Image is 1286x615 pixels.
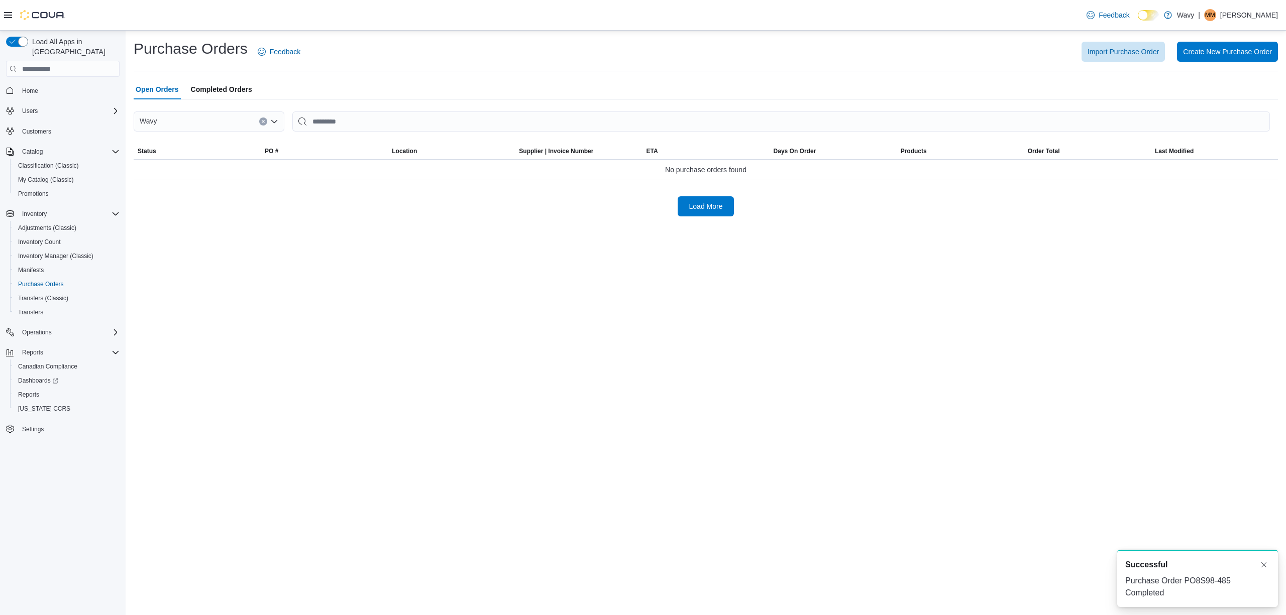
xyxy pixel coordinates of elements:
span: Days On Order [774,147,816,155]
button: [US_STATE] CCRS [10,402,124,416]
a: Purchase Orders [14,278,68,290]
nav: Complex example [6,79,120,462]
a: Customers [18,126,55,138]
span: Customers [18,125,120,138]
p: | [1198,9,1200,21]
span: Users [18,105,120,117]
button: Promotions [10,187,124,201]
button: Order Total [1024,143,1151,159]
div: Michael McCarthy [1204,9,1216,21]
span: [US_STATE] CCRS [18,405,70,413]
a: Feedback [254,42,304,62]
button: ETA [642,143,769,159]
a: Adjustments (Classic) [14,222,80,234]
button: Catalog [18,146,47,158]
span: Dashboards [14,375,120,387]
button: Customers [2,124,124,139]
span: Transfers [14,306,120,318]
span: Catalog [18,146,120,158]
span: Inventory [18,208,120,220]
span: Inventory Manager (Classic) [18,252,93,260]
button: Transfers (Classic) [10,291,124,305]
button: Load More [678,196,734,216]
span: Transfers (Classic) [18,294,68,302]
button: Operations [2,325,124,339]
a: Feedback [1083,5,1133,25]
span: Import Purchase Order [1088,47,1159,57]
button: Manifests [10,263,124,277]
span: Feedback [1099,10,1129,20]
span: No purchase orders found [665,164,746,176]
span: Adjustments (Classic) [14,222,120,234]
span: Canadian Compliance [14,360,120,373]
button: Settings [2,422,124,436]
span: Operations [18,326,120,338]
a: [US_STATE] CCRS [14,403,74,415]
button: Home [2,83,124,97]
span: Order Total [1028,147,1060,155]
button: Products [897,143,1024,159]
span: My Catalog (Classic) [14,174,120,186]
span: Create New Purchase Order [1183,47,1272,57]
span: ETA [646,147,658,155]
span: Load More [689,201,723,211]
span: Home [22,87,38,95]
img: Cova [20,10,65,20]
span: My Catalog (Classic) [18,176,74,184]
button: Days On Order [770,143,897,159]
span: Open Orders [136,79,179,99]
button: Purchase Orders [10,277,124,291]
a: Dashboards [14,375,62,387]
button: Adjustments (Classic) [10,221,124,235]
button: Inventory Manager (Classic) [10,249,124,263]
button: Inventory [2,207,124,221]
div: Purchase Order PO8S98-485 Completed [1125,575,1270,599]
span: Supplier | Invoice Number [519,147,593,155]
a: Reports [14,389,43,401]
button: Reports [10,388,124,402]
span: Promotions [18,190,49,198]
button: PO # [261,143,388,159]
span: Completed Orders [191,79,252,99]
button: Users [2,104,124,118]
a: Manifests [14,264,48,276]
span: Inventory Count [14,236,120,248]
span: Users [22,107,38,115]
div: Notification [1125,559,1270,571]
span: Feedback [270,47,300,57]
span: Classification (Classic) [14,160,120,172]
span: Reports [18,346,120,358]
button: Create New Purchase Order [1177,42,1278,62]
span: Status [138,147,156,155]
button: Status [134,143,261,159]
button: Location [388,143,515,159]
span: Home [18,84,120,96]
span: Manifests [14,264,120,276]
span: PO # [265,147,278,155]
button: Inventory [18,208,51,220]
span: Canadian Compliance [18,362,77,371]
a: Canadian Compliance [14,360,81,373]
button: Dismiss toast [1258,559,1270,571]
a: Dashboards [10,374,124,388]
input: This is a search bar. After typing your query, hit enter to filter the results lower in the page. [292,111,1270,132]
div: Location [392,147,417,155]
a: Promotions [14,188,53,200]
a: Transfers [14,306,47,318]
button: Reports [18,346,47,358]
button: Last Modified [1151,143,1278,159]
input: Dark Mode [1138,10,1159,21]
span: Transfers [18,308,43,316]
button: Catalog [2,145,124,159]
span: Catalog [22,148,43,156]
span: Manifests [18,266,44,274]
span: Reports [22,348,43,356]
button: Classification (Classic) [10,159,124,173]
h1: Purchase Orders [134,39,248,59]
span: Operations [22,328,52,336]
span: Inventory [22,210,47,218]
span: Transfers (Classic) [14,292,120,304]
span: Inventory Count [18,238,61,246]
span: Dashboards [18,377,58,385]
